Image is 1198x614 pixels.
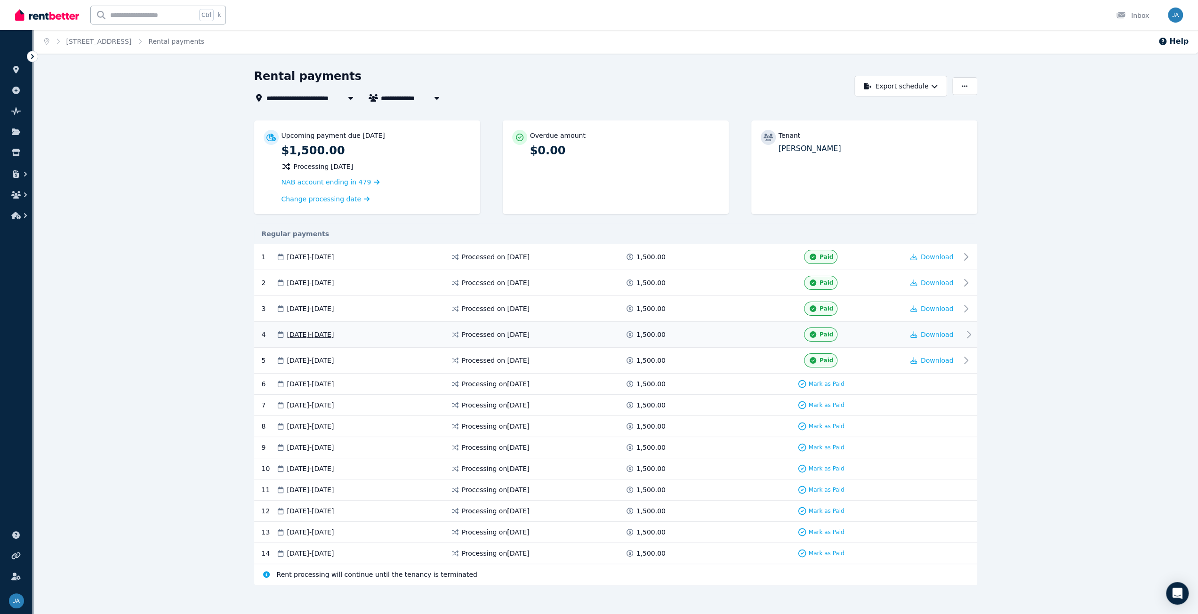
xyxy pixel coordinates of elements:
[462,464,530,473] span: Processing on [DATE]
[287,422,334,431] span: [DATE] - [DATE]
[294,162,354,171] span: Processing [DATE]
[262,422,276,431] div: 8
[287,464,334,473] span: [DATE] - [DATE]
[809,550,844,557] span: Mark as Paid
[820,253,833,261] span: Paid
[809,528,844,536] span: Mark as Paid
[636,422,666,431] span: 1,500.00
[262,327,276,342] div: 4
[1168,8,1183,23] img: jason.mcneice@gmail.com
[462,400,530,410] span: Processing on [DATE]
[1116,11,1149,20] div: Inbox
[921,279,954,287] span: Download
[921,357,954,364] span: Download
[217,11,221,19] span: k
[462,278,530,287] span: Processed on [DATE]
[921,305,954,312] span: Download
[281,143,471,158] p: $1,500.00
[281,178,371,186] span: NAB account ending in 479
[254,69,362,84] h1: Rental payments
[809,380,844,388] span: Mark as Paid
[254,229,977,239] div: Regular payments
[287,330,334,339] span: [DATE] - [DATE]
[910,304,954,313] button: Download
[530,143,719,158] p: $0.00
[809,465,844,472] span: Mark as Paid
[262,443,276,452] div: 9
[636,278,666,287] span: 1,500.00
[262,464,276,473] div: 10
[636,356,666,365] span: 1,500.00
[462,252,530,262] span: Processed on [DATE]
[462,549,530,558] span: Processing on [DATE]
[910,356,954,365] button: Download
[820,357,833,364] span: Paid
[262,485,276,494] div: 11
[262,527,276,537] div: 13
[854,76,947,96] button: Export schedule
[262,506,276,516] div: 12
[636,485,666,494] span: 1,500.00
[462,443,530,452] span: Processing on [DATE]
[910,330,954,339] button: Download
[820,331,833,338] span: Paid
[779,143,968,154] p: [PERSON_NAME]
[779,131,801,140] p: Tenant
[287,278,334,287] span: [DATE] - [DATE]
[636,464,666,473] span: 1,500.00
[809,423,844,430] span: Mark as Paid
[281,194,370,204] a: Change processing date
[262,276,276,290] div: 2
[636,400,666,410] span: 1,500.00
[262,353,276,367] div: 5
[820,305,833,312] span: Paid
[809,444,844,451] span: Mark as Paid
[462,506,530,516] span: Processing on [DATE]
[287,400,334,410] span: [DATE] - [DATE]
[287,443,334,452] span: [DATE] - [DATE]
[287,304,334,313] span: [DATE] - [DATE]
[287,252,334,262] span: [DATE] - [DATE]
[277,570,477,579] span: Rent processing will continue until the tenancy is terminated
[199,9,214,21] span: Ctrl
[148,37,204,46] span: Rental payments
[636,443,666,452] span: 1,500.00
[262,250,276,264] div: 1
[636,330,666,339] span: 1,500.00
[281,131,385,140] p: Upcoming payment due [DATE]
[809,401,844,409] span: Mark as Paid
[809,486,844,494] span: Mark as Paid
[910,278,954,287] button: Download
[262,549,276,558] div: 14
[9,593,24,608] img: jason.mcneice@gmail.com
[910,252,954,262] button: Download
[462,485,530,494] span: Processing on [DATE]
[66,38,132,45] a: [STREET_ADDRESS]
[921,331,954,338] span: Download
[636,527,666,537] span: 1,500.00
[287,356,334,365] span: [DATE] - [DATE]
[636,304,666,313] span: 1,500.00
[1166,582,1189,605] div: Open Intercom Messenger
[462,330,530,339] span: Processed on [DATE]
[15,8,79,22] img: RentBetter
[462,356,530,365] span: Processed on [DATE]
[287,506,334,516] span: [DATE] - [DATE]
[287,527,334,537] span: [DATE] - [DATE]
[636,549,666,558] span: 1,500.00
[462,304,530,313] span: Processed on [DATE]
[820,279,833,287] span: Paid
[636,252,666,262] span: 1,500.00
[462,527,530,537] span: Processing on [DATE]
[33,29,216,54] nav: Breadcrumb
[262,379,276,389] div: 6
[921,253,954,261] span: Download
[636,379,666,389] span: 1,500.00
[287,485,334,494] span: [DATE] - [DATE]
[281,194,362,204] span: Change processing date
[262,400,276,410] div: 7
[1158,36,1189,47] button: Help
[287,379,334,389] span: [DATE] - [DATE]
[809,507,844,515] span: Mark as Paid
[462,379,530,389] span: Processing on [DATE]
